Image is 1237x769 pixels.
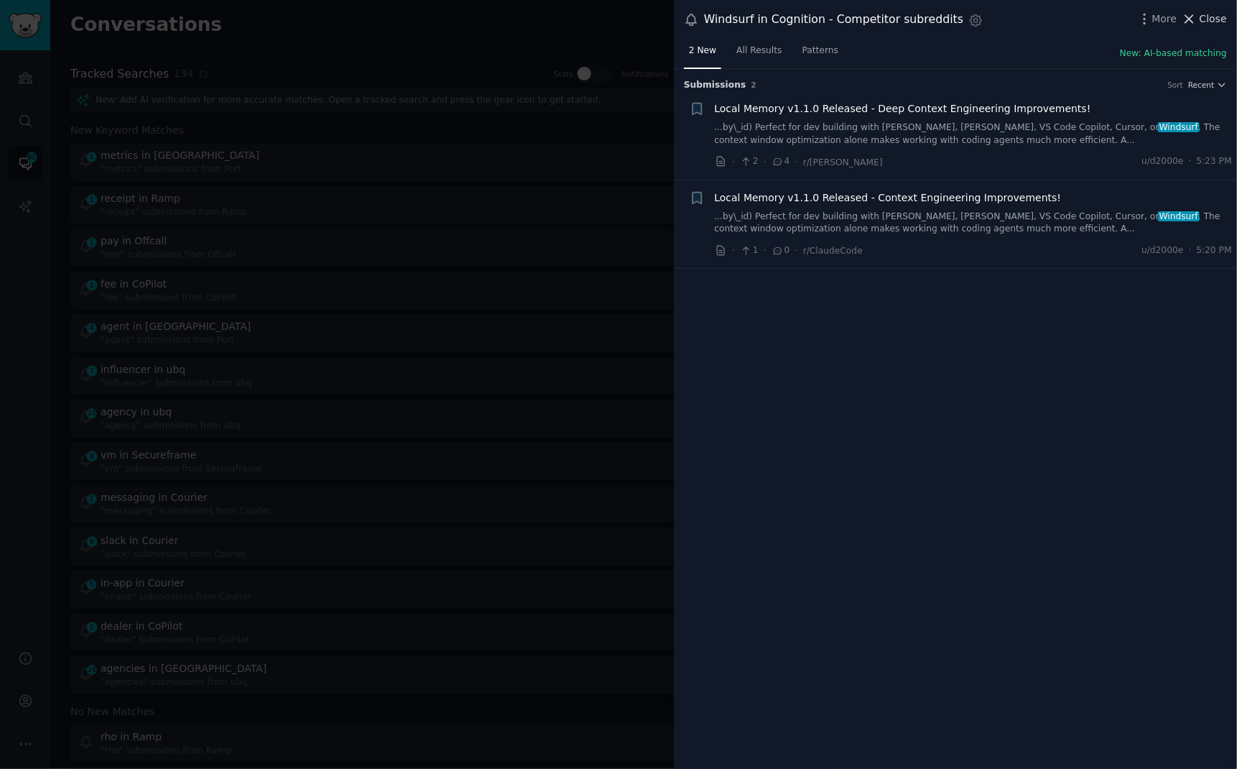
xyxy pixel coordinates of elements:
button: More [1137,11,1177,27]
a: Patterns [797,40,843,69]
span: Patterns [802,45,838,57]
span: 4 [772,155,789,168]
span: r/ClaudeCode [803,246,863,256]
div: Sort [1168,80,1184,90]
span: 2 [751,80,756,89]
span: · [1189,244,1192,257]
span: 2 New [689,45,716,57]
span: u/d2000e [1141,155,1183,168]
span: · [795,243,798,258]
span: Submission s [684,79,746,92]
span: · [795,155,798,170]
span: · [1189,155,1192,168]
span: Recent [1188,80,1214,90]
span: u/d2000e [1141,244,1183,257]
span: 2 [740,155,758,168]
span: r/[PERSON_NAME] [803,157,883,167]
span: 5:20 PM [1197,244,1232,257]
a: ...by\_id) Perfect for dev building with [PERSON_NAME], [PERSON_NAME], VS Code Copilot, Cursor, o... [715,211,1233,236]
span: 0 [772,244,789,257]
span: 5:23 PM [1197,155,1232,168]
div: Windsurf in Cognition - Competitor subreddits [704,11,963,29]
span: · [732,243,735,258]
button: Close [1182,11,1227,27]
span: More [1152,11,1177,27]
span: 1 [740,244,758,257]
button: Recent [1188,80,1227,90]
span: · [764,155,766,170]
a: Local Memory v1.1.0 Released - Context Engineering Improvements! [715,190,1062,206]
a: Local Memory v1.1.0 Released - Deep Context Engineering Improvements! [715,101,1091,116]
span: Windsurf [1158,122,1200,132]
span: · [732,155,735,170]
span: · [764,243,766,258]
span: All Results [736,45,782,57]
button: New: AI-based matching [1120,47,1227,60]
a: All Results [731,40,787,69]
a: 2 New [684,40,721,69]
span: Windsurf [1158,211,1200,221]
a: ...by\_id) Perfect for dev building with [PERSON_NAME], [PERSON_NAME], VS Code Copilot, Cursor, o... [715,121,1233,147]
span: Close [1200,11,1227,27]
